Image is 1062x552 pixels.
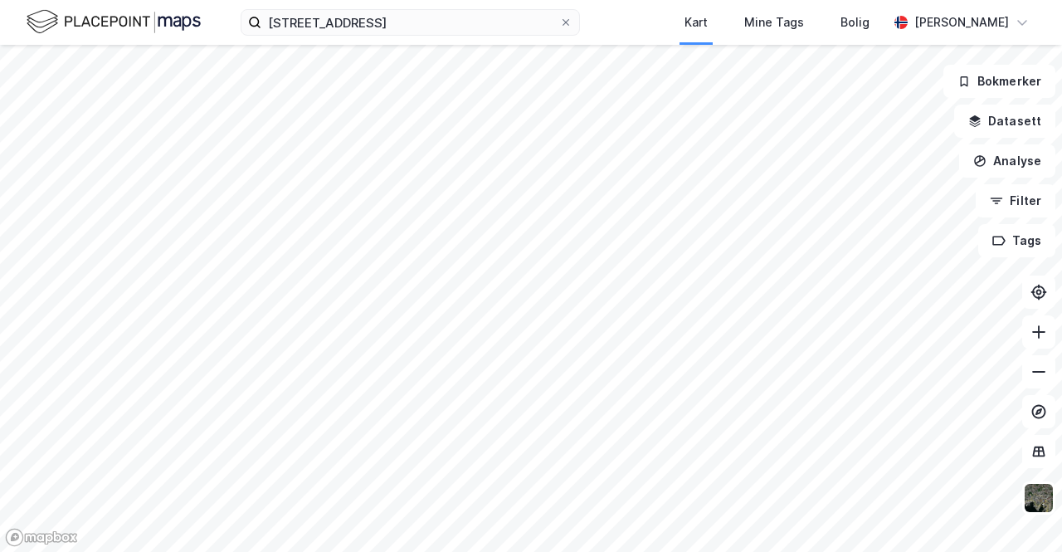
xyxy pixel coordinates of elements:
a: Mapbox homepage [5,528,78,547]
div: Bolig [840,12,870,32]
input: Søk på adresse, matrikkel, gårdeiere, leietakere eller personer [261,10,559,35]
iframe: Chat Widget [979,472,1062,552]
div: [PERSON_NAME] [914,12,1009,32]
button: Filter [976,184,1055,217]
button: Analyse [959,144,1055,178]
div: Mine Tags [744,12,804,32]
div: Kart [684,12,708,32]
button: Datasett [954,105,1055,138]
button: Tags [978,224,1055,257]
button: Bokmerker [943,65,1055,98]
img: logo.f888ab2527a4732fd821a326f86c7f29.svg [27,7,201,37]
